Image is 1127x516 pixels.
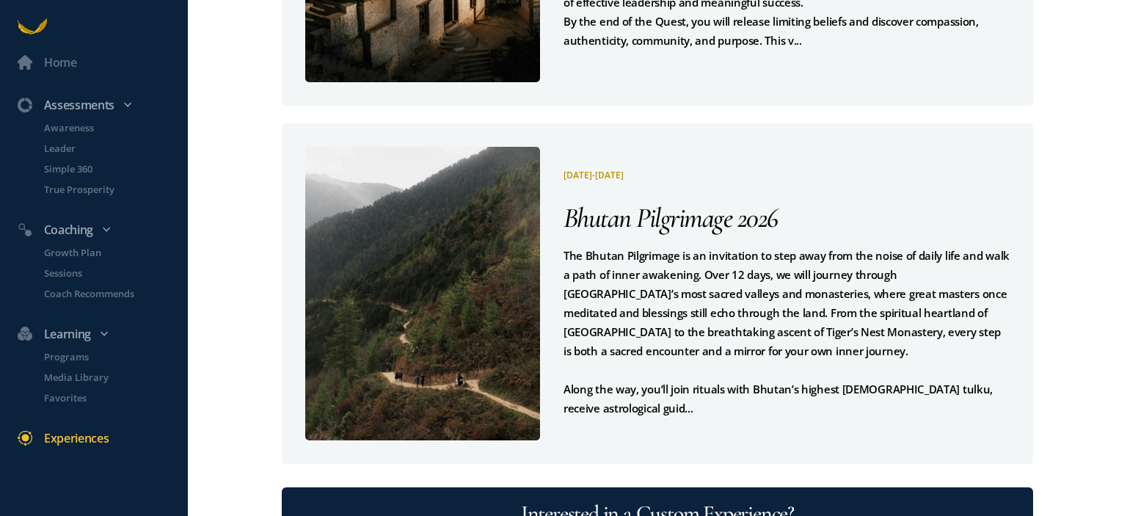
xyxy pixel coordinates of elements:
[563,201,778,235] span: Bhutan Pilgrimage 2026
[26,141,188,156] a: Leader
[44,141,185,156] p: Leader
[26,245,188,260] a: Growth Plan
[44,370,185,385] p: Media Library
[563,246,1010,418] pre: The Bhutan Pilgrimage is an invitation to step away from the noise of daily life and walk a path ...
[9,220,194,239] div: Coaching
[44,245,185,260] p: Growth Plan
[44,53,77,72] div: Home
[44,286,185,301] p: Coach Recommends
[44,390,185,405] p: Favorites
[44,182,185,197] p: True Prosperity
[9,95,194,115] div: Assessments
[44,266,185,280] p: Sessions
[26,120,188,135] a: Awareness
[26,349,188,364] a: Programs
[26,266,188,280] a: Sessions
[44,349,185,364] p: Programs
[44,120,185,135] p: Awareness
[44,161,185,176] p: Simple 360
[26,286,188,301] a: Coach Recommends
[9,324,194,344] div: Learning
[44,429,109,448] div: Experiences
[26,370,188,385] a: Media Library
[26,161,188,176] a: Simple 360
[26,182,188,197] a: True Prosperity
[26,390,188,405] a: Favorites
[563,169,624,181] span: [DATE]-[DATE]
